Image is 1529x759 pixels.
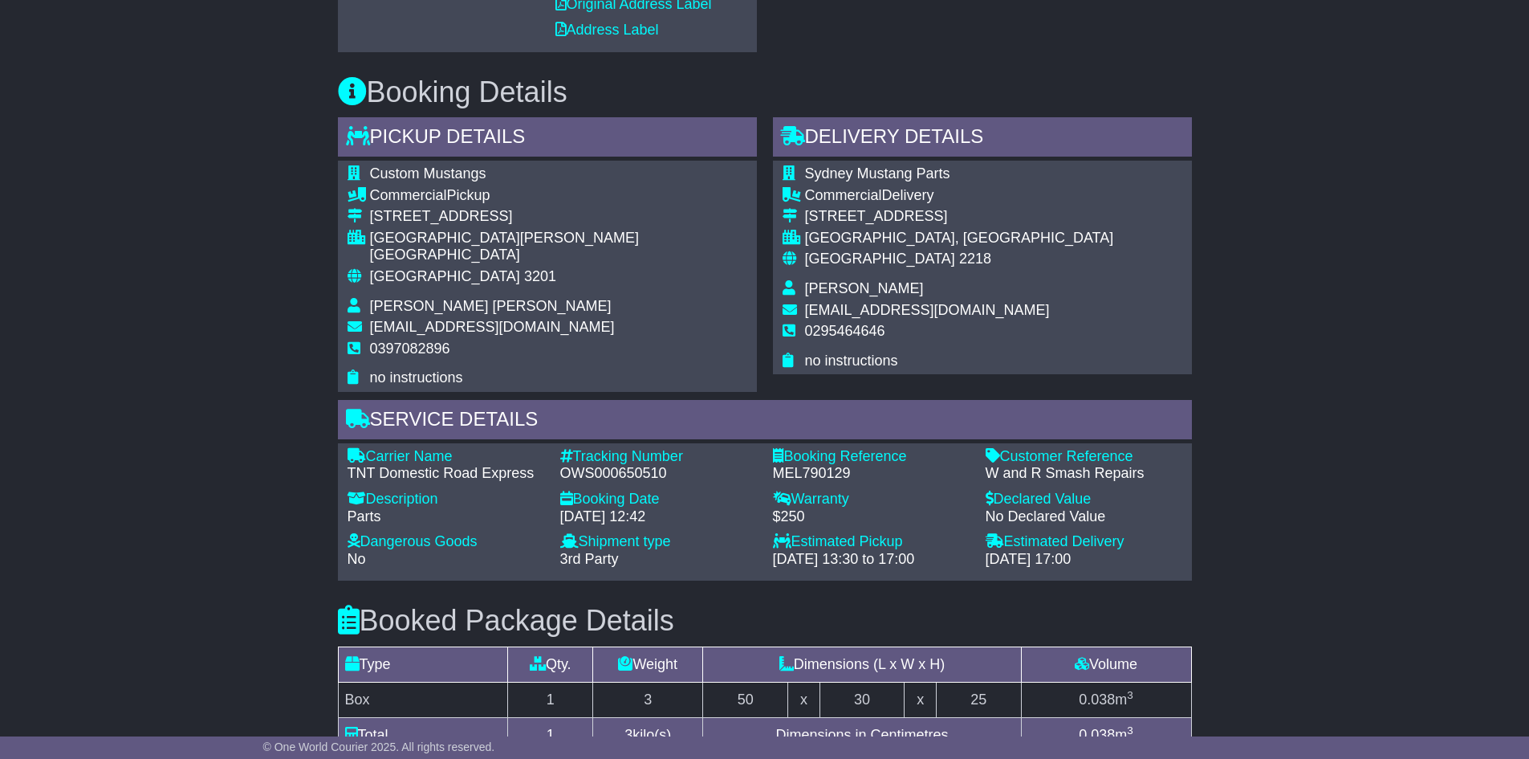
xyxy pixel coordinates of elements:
[508,647,593,682] td: Qty.
[370,165,486,182] span: Custom Mustangs
[986,465,1182,483] div: W and R Smash Repairs
[1021,717,1191,753] td: m
[986,448,1182,466] div: Customer Reference
[524,268,556,284] span: 3201
[348,491,544,508] div: Description
[959,251,991,267] span: 2218
[508,682,593,717] td: 1
[348,508,544,526] div: Parts
[788,682,819,717] td: x
[338,605,1192,637] h3: Booked Package Details
[370,268,520,284] span: [GEOGRAPHIC_DATA]
[370,187,747,205] div: Pickup
[593,717,703,753] td: kilo(s)
[560,491,757,508] div: Booking Date
[805,323,885,339] span: 0295464646
[370,230,747,264] div: [GEOGRAPHIC_DATA][PERSON_NAME][GEOGRAPHIC_DATA]
[773,465,970,483] div: MEL790129
[805,251,955,267] span: [GEOGRAPHIC_DATA]
[773,508,970,526] div: $250
[986,551,1182,569] div: [DATE] 17:00
[805,230,1114,247] div: [GEOGRAPHIC_DATA], [GEOGRAPHIC_DATA]
[1127,689,1133,701] sup: 3
[805,165,950,182] span: Sydney Mustang Parts
[508,717,593,753] td: 1
[593,647,703,682] td: Weight
[593,682,703,717] td: 3
[560,465,757,483] div: OWS000650510
[348,448,544,466] div: Carrier Name
[703,682,788,717] td: 50
[338,117,757,161] div: Pickup Details
[986,491,1182,508] div: Declared Value
[338,400,1192,443] div: Service Details
[986,508,1182,526] div: No Declared Value
[560,448,757,466] div: Tracking Number
[805,187,1114,205] div: Delivery
[703,717,1021,753] td: Dimensions in Centimetres
[936,682,1021,717] td: 25
[819,682,905,717] td: 30
[555,22,659,38] a: Address Label
[773,551,970,569] div: [DATE] 13:30 to 17:00
[773,117,1192,161] div: Delivery Details
[805,280,924,296] span: [PERSON_NAME]
[370,341,450,357] span: 0397082896
[1079,727,1115,743] span: 0.038
[560,533,757,551] div: Shipment type
[624,727,632,743] span: 3
[773,448,970,466] div: Booking Reference
[1127,724,1133,737] sup: 3
[805,187,882,203] span: Commercial
[370,208,747,226] div: [STREET_ADDRESS]
[370,369,463,386] span: no instructions
[338,647,508,682] td: Type
[703,647,1021,682] td: Dimensions (L x W x H)
[338,76,1192,108] h3: Booking Details
[905,682,936,717] td: x
[370,187,447,203] span: Commercial
[348,533,544,551] div: Dangerous Goods
[338,717,508,753] td: Total
[348,551,366,567] span: No
[263,741,495,753] span: © One World Courier 2025. All rights reserved.
[986,533,1182,551] div: Estimated Delivery
[560,508,757,526] div: [DATE] 12:42
[805,353,898,369] span: no instructions
[773,533,970,551] div: Estimated Pickup
[338,682,508,717] td: Box
[805,208,1114,226] div: [STREET_ADDRESS]
[773,491,970,508] div: Warranty
[805,302,1050,318] span: [EMAIL_ADDRESS][DOMAIN_NAME]
[370,319,615,335] span: [EMAIL_ADDRESS][DOMAIN_NAME]
[1021,647,1191,682] td: Volume
[348,465,544,483] div: TNT Domestic Road Express
[1021,682,1191,717] td: m
[370,298,612,314] span: [PERSON_NAME] [PERSON_NAME]
[1079,692,1115,708] span: 0.038
[560,551,619,567] span: 3rd Party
